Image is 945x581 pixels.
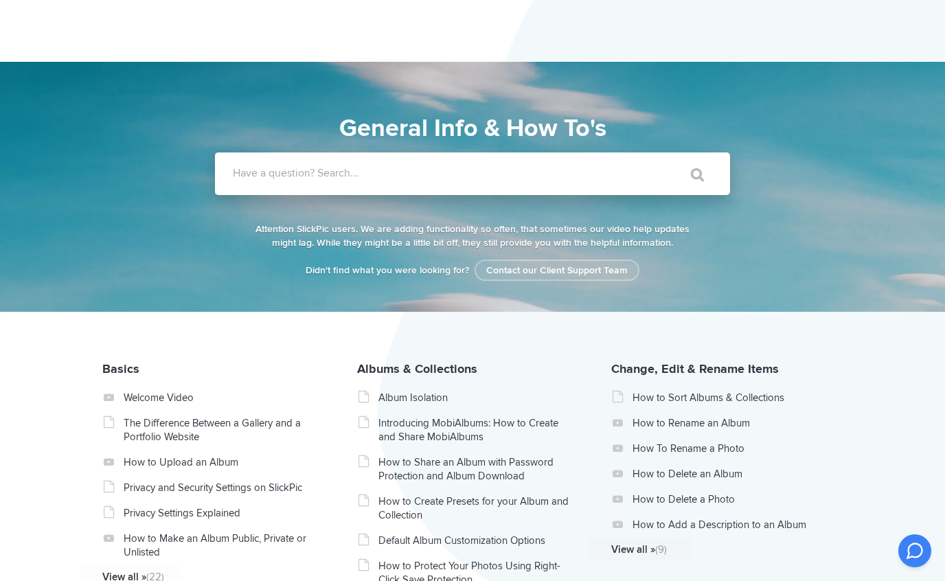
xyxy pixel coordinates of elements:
[124,481,318,494] a: Privacy and Security Settings on SlickPic
[611,543,806,556] a: View all »(9)
[475,260,639,281] a: Contact our Client Support Team
[124,391,318,405] a: Welcome Video
[124,532,318,559] a: How to Make an Album Public, Private or Unlisted
[611,361,779,376] a: Change, Edit & Rename Items
[378,534,573,547] a: Default Album Customization Options
[378,416,573,444] a: Introducing MobiAlbums: How to Create and Share MobiAlbums
[378,494,573,522] a: How to Create Presets for your Album and Collection
[153,110,792,147] h1: General Info & How To's
[662,158,720,191] input: 
[357,361,477,376] a: Albums & Collections
[633,442,827,455] a: How To Rename a Photo
[253,264,692,277] p: Didn't find what you were looking for?
[633,492,827,506] a: How to Delete a Photo
[378,455,573,483] a: How to Share an Album with Password Protection and Album Download
[102,361,139,376] a: Basics
[233,166,748,180] label: Have a question? Search...
[633,391,827,405] a: How to Sort Albums & Collections
[124,455,318,469] a: How to Upload an Album
[633,416,827,430] a: How to Rename an Album
[633,467,827,481] a: How to Delete an Album
[378,391,573,405] a: Album Isolation
[253,223,692,250] p: Attention SlickPic users. We are adding functionality so often, that sometimes our video help upd...
[124,416,318,444] a: The Difference Between a Gallery and a Portfolio Website
[124,506,318,520] a: Privacy Settings Explained
[633,518,827,532] a: How to Add a Description to an Album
